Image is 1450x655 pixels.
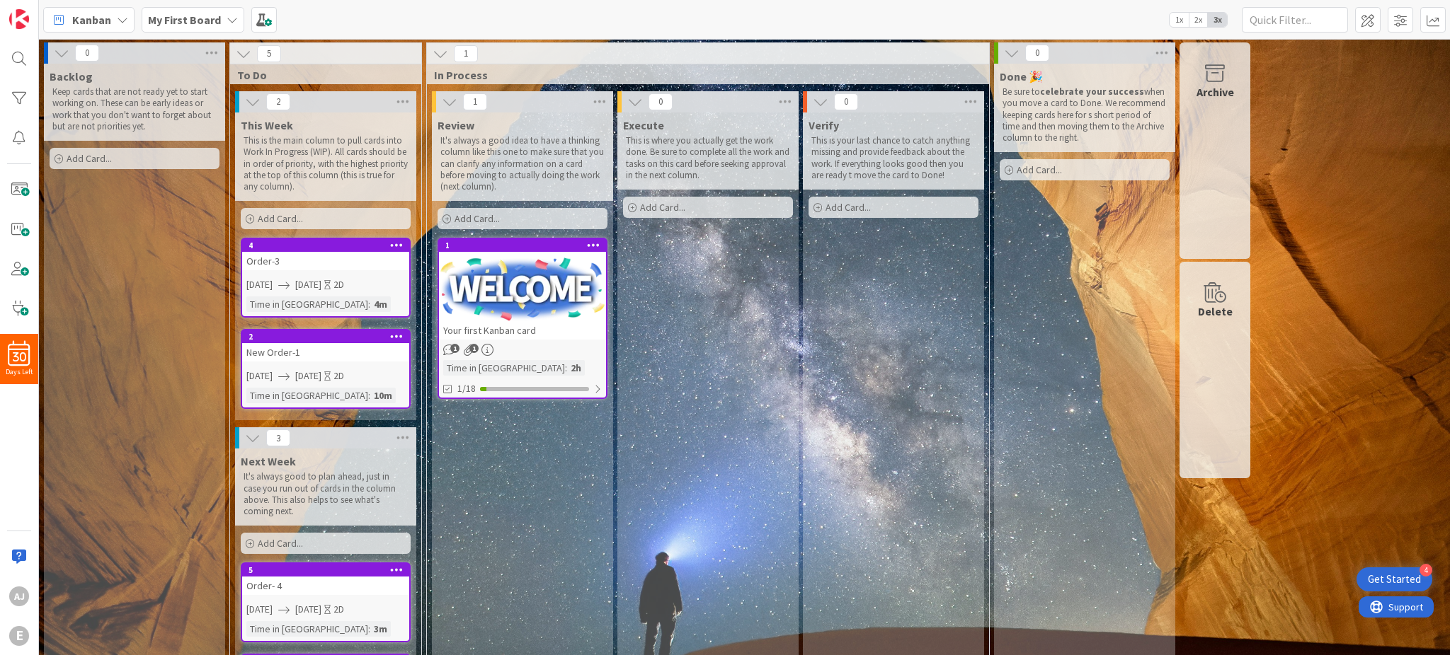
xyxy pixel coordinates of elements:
p: Be sure to when you move a card to Done. We recommend keeping cards here for s short period of ti... [1003,86,1167,144]
div: AJ [9,586,29,606]
div: Archive [1197,83,1234,100]
div: Time in [GEOGRAPHIC_DATA] [246,621,368,637]
div: Your first Kanban card [439,321,606,340]
span: Add Card... [258,537,303,550]
div: Delete [1198,303,1233,320]
span: 0 [75,45,99,62]
span: Add Card... [67,152,112,165]
span: To Do [237,68,404,82]
span: Add Card... [640,201,685,214]
span: 30 [13,352,26,362]
span: Backlog [50,69,93,83]
div: Order-3 [242,252,409,270]
p: Keep cards that are not ready yet to start working on. These can be early ideas or work that you ... [52,86,217,132]
span: Support [30,2,64,19]
span: 0 [834,93,858,110]
span: : [368,388,370,403]
div: 1 [439,239,606,252]
span: In Process [434,68,971,82]
span: [DATE] [295,602,321,617]
p: This is your last chance to catch anything missing and provide feedback about the work. If everyt... [811,135,976,181]
span: 2x [1189,13,1208,27]
span: 1 [450,344,459,353]
span: Done 🎉 [1000,69,1043,83]
div: 1 [445,240,606,250]
span: Execute [623,118,664,132]
div: 2D [333,277,344,292]
span: [DATE] [246,602,273,617]
span: : [565,360,567,376]
span: [DATE] [295,277,321,292]
p: This is the main column to pull cards into Work In Progress (WIP). All cards should be in order o... [244,135,408,192]
span: 1x [1170,13,1189,27]
div: 10m [370,388,396,403]
div: 2h [567,360,585,376]
span: : [368,621,370,637]
span: 1 [463,93,487,110]
span: 0 [649,93,673,110]
span: 0 [1025,45,1049,62]
span: Add Card... [258,212,303,225]
div: 2D [333,602,344,617]
span: 1 [469,344,479,353]
span: : [368,296,370,312]
div: New Order-1 [242,343,409,361]
div: 3m [370,621,391,637]
div: Open Get Started checklist, remaining modules: 4 [1357,567,1432,591]
div: 2 [242,330,409,343]
div: 2New Order-1 [242,330,409,361]
div: 5 [242,564,409,576]
span: 5 [257,45,281,62]
p: It's always good to plan ahead, just in case you run out of cards in the column above. This also ... [244,471,408,517]
span: 1/18 [457,381,476,396]
div: 2 [249,332,409,342]
div: Time in [GEOGRAPHIC_DATA] [246,388,368,403]
span: Review [438,118,474,132]
b: My First Board [148,13,221,27]
span: Add Card... [1017,163,1062,176]
div: Order- 4 [242,576,409,595]
span: Add Card... [455,212,500,225]
div: 5 [249,565,409,575]
div: Time in [GEOGRAPHIC_DATA] [443,360,565,376]
input: Quick Filter... [1242,7,1348,33]
div: 5Order- 4 [242,564,409,595]
span: [DATE] [246,277,273,292]
div: Get Started [1368,572,1421,586]
span: Verify [809,118,839,132]
div: 1Your first Kanban card [439,239,606,340]
div: 2D [333,369,344,383]
div: Time in [GEOGRAPHIC_DATA] [246,296,368,312]
div: 4Order-3 [242,239,409,270]
img: Visit kanbanzone.com [9,9,29,29]
div: 4 [249,240,409,250]
p: It's always a good idea to have a thinking column like this one to make sure that you can clarify... [440,135,605,192]
strong: celebrate your success [1040,86,1144,98]
span: 3x [1208,13,1227,27]
span: 3 [266,429,290,446]
span: This Week [241,118,293,132]
div: 4 [1420,564,1432,576]
span: 1 [454,45,478,62]
span: [DATE] [246,369,273,383]
span: 2 [266,93,290,110]
span: Add Card... [826,201,871,214]
span: Kanban [72,11,111,28]
p: This is where you actually get the work done. Be sure to complete all the work and tasks on this ... [626,135,790,181]
div: 4m [370,296,391,312]
span: [DATE] [295,369,321,383]
div: 4 [242,239,409,252]
span: Next Week [241,454,296,468]
div: E [9,626,29,646]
